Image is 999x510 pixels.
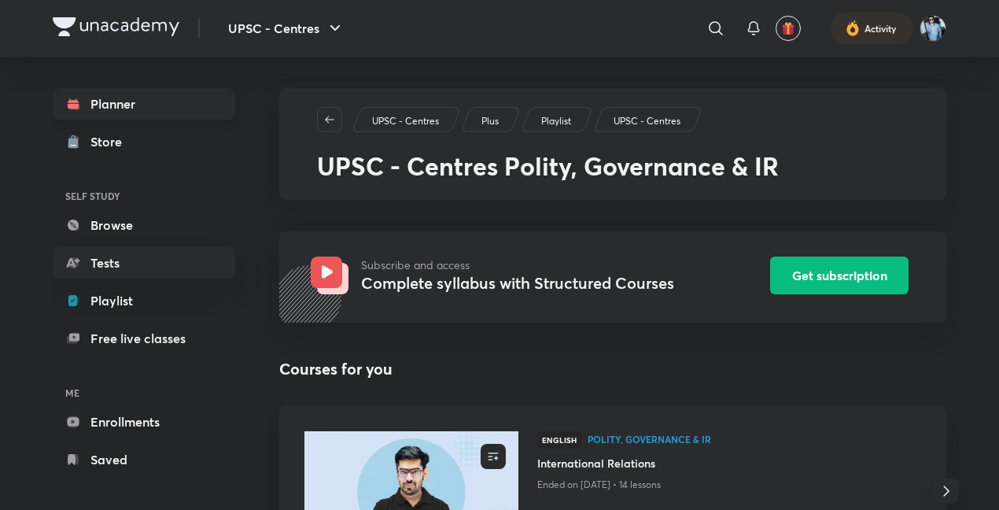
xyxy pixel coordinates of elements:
[53,88,235,120] a: Planner
[481,114,499,128] p: Plus
[588,434,896,444] span: Polity, Governance & IR
[770,257,909,294] button: Get subscription
[348,257,674,273] p: Subscribe and access
[311,257,348,294] img: Avatar
[781,21,795,35] img: avatar
[539,114,574,128] a: Playlist
[53,126,235,157] a: Store
[370,114,442,128] a: UPSC - Centres
[90,132,131,151] div: Store
[541,114,571,128] p: Playlist
[219,13,354,44] button: UPSC - Centres
[53,247,235,279] a: Tests
[317,149,779,183] span: UPSC - Centres Polity, Governance & IR
[53,379,235,406] h6: ME
[611,114,684,128] a: UPSC - Centres
[53,17,179,40] a: Company Logo
[279,357,393,381] h2: Courses for you
[479,114,502,128] a: Plus
[537,455,896,475] a: International Relations
[53,406,235,438] a: Enrollments
[53,183,235,209] h6: SELF STUDY
[372,114,439,128] p: UPSC - Centres
[53,17,179,36] img: Company Logo
[846,19,860,38] img: activity
[53,444,235,475] a: Saved
[537,431,581,449] span: English
[588,434,896,445] a: Polity, Governance & IR
[920,15,946,42] img: Shipu
[53,285,235,316] a: Playlist
[53,209,235,241] a: Browse
[614,114,680,128] p: UPSC - Centres
[53,323,235,354] a: Free live classes
[537,475,896,495] p: Ended on [DATE] • 14 lessons
[348,273,674,293] h3: Complete syllabus with Structured Courses
[776,16,801,41] button: avatar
